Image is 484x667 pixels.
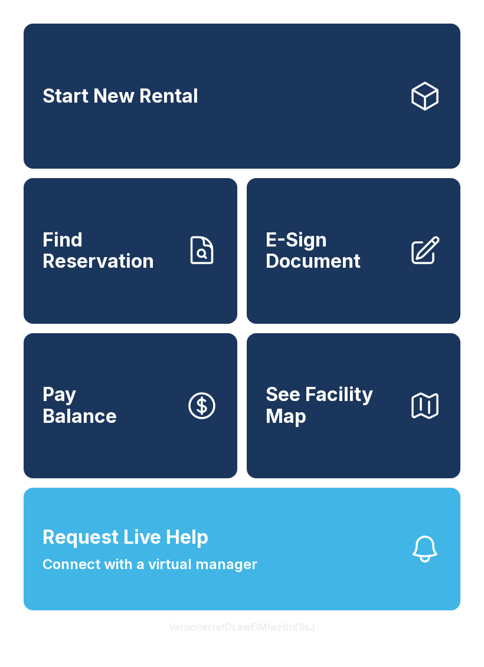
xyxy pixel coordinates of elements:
a: E-Sign Document [247,178,460,323]
span: Request Live Help [42,523,208,551]
a: Start New Rental [24,24,460,169]
span: See Facility Map [266,384,399,427]
button: Request Live HelpConnect with a virtual manager [24,488,460,610]
button: PayBalance [24,333,237,478]
span: Start New Rental [42,86,198,107]
span: E-Sign Document [266,229,399,272]
button: VersionkrrefDLawElMlwz8nfSsJ [159,610,325,643]
span: Pay Balance [42,384,117,427]
span: Connect with a virtual manager [42,554,257,575]
a: Find Reservation [24,178,237,323]
span: Find Reservation [42,229,176,272]
button: See Facility Map [247,333,460,478]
